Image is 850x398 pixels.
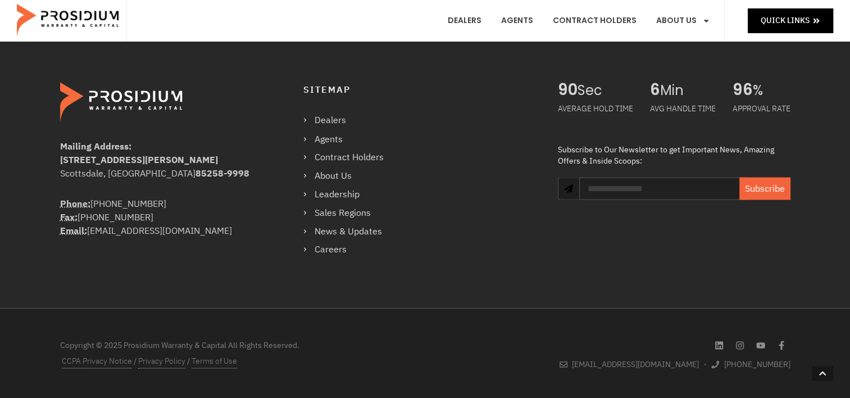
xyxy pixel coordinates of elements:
abbr: Fax [60,210,78,224]
div: APPROVAL RATE [733,99,790,119]
form: Newsletter Form [579,177,790,211]
strong: Fax: [60,210,78,224]
nav: Menu [303,112,395,257]
span: 6 [650,82,660,99]
a: Careers [303,241,395,257]
span: [EMAIL_ADDRESS][DOMAIN_NAME] [569,357,699,371]
a: Contract Holders [303,149,395,165]
a: Sales Regions [303,205,395,221]
strong: Phone: [60,197,90,210]
a: Quick Links [748,8,833,33]
strong: Email: [60,224,87,237]
a: About Us [303,168,395,184]
div: AVG HANDLE TIME [650,99,716,119]
b: 85258-9998 [196,166,249,180]
span: Min [660,82,716,99]
a: Privacy Policy [138,354,185,368]
b: [STREET_ADDRESS][PERSON_NAME] [60,153,218,166]
abbr: Phone Number [60,197,90,210]
b: Mailing Address: [60,139,131,153]
span: Sec [578,82,633,99]
span: % [753,82,790,99]
a: CCPA Privacy Notice [62,354,132,368]
span: 90 [558,82,578,99]
button: Subscribe [739,177,790,200]
a: [PHONE_NUMBER] [711,357,790,371]
div: Scottsdale, [GEOGRAPHIC_DATA] [60,166,258,180]
a: Agents [303,131,395,147]
div: [PHONE_NUMBER] [PHONE_NUMBER] [EMAIL_ADDRESS][DOMAIN_NAME] [60,197,258,237]
div: / / [60,354,420,368]
abbr: Email Address [60,224,87,237]
span: Quick Links [761,13,810,28]
div: Subscribe to Our Newsletter to get Important News, Amazing Offers & Inside Scoops: [558,144,790,166]
a: Leadership [303,186,395,202]
a: News & Updates [303,223,395,239]
div: AVERAGE HOLD TIME [558,99,633,119]
span: [PHONE_NUMBER] [721,357,790,371]
a: Terms of Use [192,354,237,368]
a: Dealers [303,112,395,129]
span: 96 [733,82,753,99]
h4: Sitemap [303,82,535,98]
span: Subscribe [745,182,785,195]
a: [EMAIL_ADDRESS][DOMAIN_NAME] [560,357,699,371]
div: Copyright © 2025 Prosidium Warranty & Capital All Rights Reserved. [60,339,420,351]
